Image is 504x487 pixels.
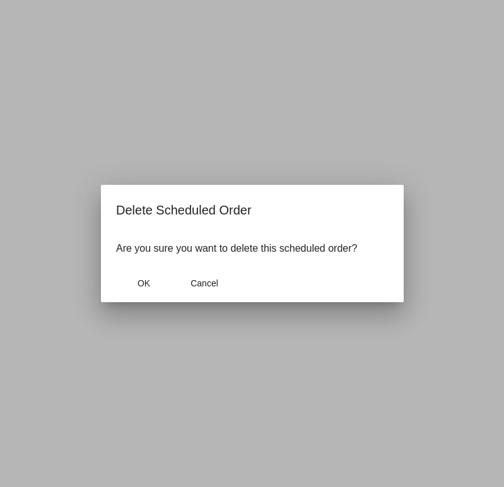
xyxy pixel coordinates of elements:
[116,200,389,220] h2: Delete Scheduled Order
[116,243,389,254] p: Are you sure you want to delete this scheduled order?
[116,272,172,295] button: Close dialog
[177,272,232,295] button: Close dialog
[190,278,218,288] span: Cancel
[137,278,149,288] span: OK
